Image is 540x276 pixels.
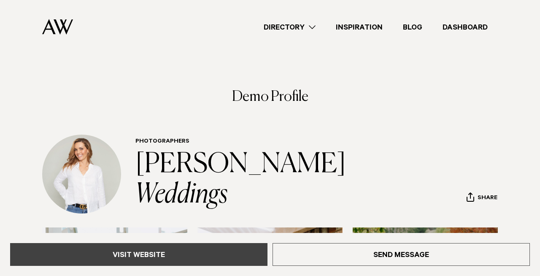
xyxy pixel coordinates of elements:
a: Visit Website [10,243,267,266]
img: Profile Avatar [42,135,121,214]
button: Share [466,192,498,205]
a: Inspiration [326,22,393,33]
h3: Demo Profile [42,90,498,114]
span: Share [478,195,497,203]
a: Send Message [273,243,530,266]
a: Blog [393,22,432,33]
img: Auckland Weddings Logo [42,19,73,35]
a: Photographers [135,138,189,145]
a: [PERSON_NAME] Weddings [135,151,350,208]
a: Dashboard [432,22,498,33]
a: Directory [254,22,326,33]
